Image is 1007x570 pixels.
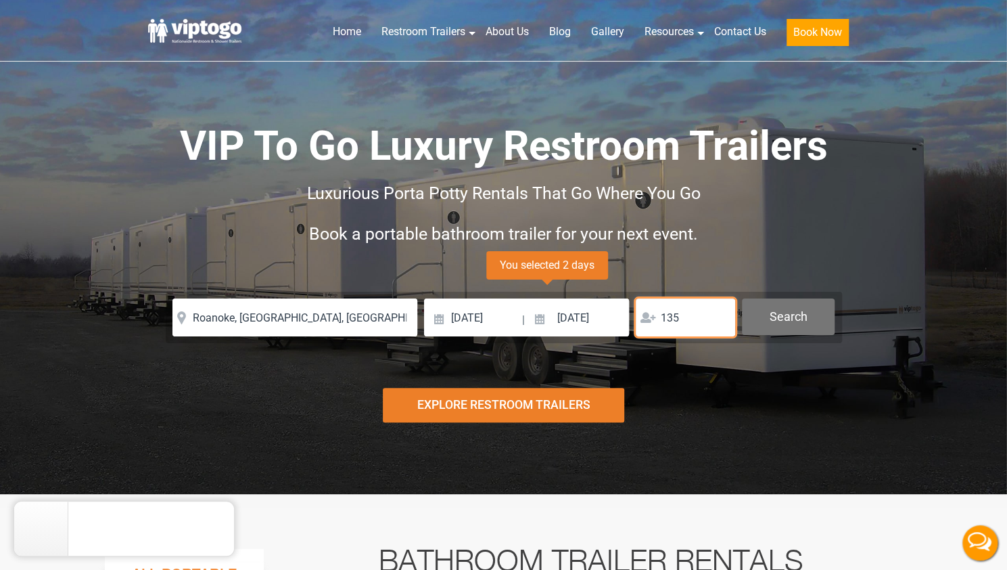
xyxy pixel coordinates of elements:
[953,516,1007,570] button: Live Chat
[527,299,630,336] input: Pickup
[323,17,371,47] a: Home
[424,299,521,336] input: Delivery
[172,299,417,336] input: Where do you need your restroom?
[634,17,704,47] a: Resources
[371,17,475,47] a: Restroom Trailers
[309,224,698,244] span: Book a portable bathroom trailer for your next event.
[522,299,525,342] span: |
[776,17,859,54] a: Book Now
[539,17,581,47] a: Blog
[636,299,735,336] input: Persons
[475,17,539,47] a: About Us
[307,183,701,203] span: Luxurious Porta Potty Rentals That Go Where You Go
[581,17,634,47] a: Gallery
[486,251,608,280] span: You selected 2 days
[704,17,776,47] a: Contact Us
[787,19,849,46] button: Book Now
[383,388,624,422] div: Explore Restroom Trailers
[180,122,828,170] span: VIP To Go Luxury Restroom Trailers
[742,299,835,335] button: Search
